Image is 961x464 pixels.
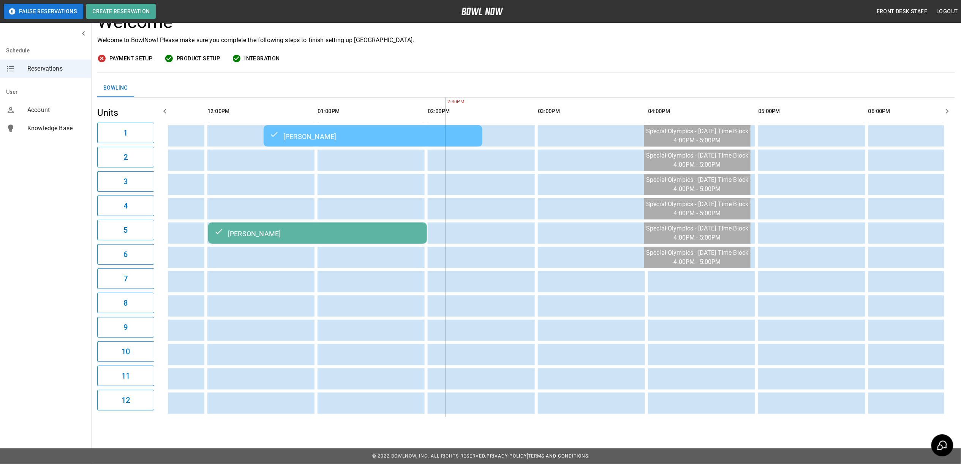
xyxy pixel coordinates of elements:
a: Terms and Conditions [528,453,589,459]
span: Knowledge Base [27,124,85,133]
span: Integration [244,54,280,63]
span: Product Setup [177,54,220,63]
div: inventory tabs [97,79,955,97]
img: logo [462,8,503,15]
h5: Units [97,107,154,119]
span: Payment Setup [109,54,152,63]
p: Welcome to BowlNow! Please make sure you complete the following steps to finish setting up [GEOGR... [97,36,955,45]
button: 4 [97,196,154,216]
th: 01:00PM [318,101,425,122]
th: 02:00PM [428,101,535,122]
span: Account [27,106,85,115]
button: Create Reservation [86,4,156,19]
button: 5 [97,220,154,240]
button: Bowling [97,79,134,97]
h6: 3 [123,175,128,188]
div: [PERSON_NAME] [270,131,476,140]
h6: 6 [123,248,128,260]
h6: 1 [123,127,128,139]
h6: 10 [122,346,130,358]
h6: 9 [123,321,128,333]
button: 1 [97,123,154,143]
h6: 7 [123,273,128,285]
button: Front Desk Staff [874,5,930,19]
div: [PERSON_NAME] [214,229,421,238]
button: 6 [97,244,154,265]
button: 10 [97,341,154,362]
th: 12:00PM [207,101,315,122]
button: 11 [97,366,154,386]
h6: 8 [123,297,128,309]
span: © 2022 BowlNow, Inc. All Rights Reserved. [372,453,487,459]
button: 12 [97,390,154,410]
h6: 11 [122,370,130,382]
h6: 12 [122,394,130,406]
button: 7 [97,268,154,289]
a: Privacy Policy [487,453,527,459]
th: 03:00PM [538,101,645,122]
h6: 5 [123,224,128,236]
button: 8 [97,293,154,313]
span: 2:30PM [446,98,447,106]
h6: 2 [123,151,128,163]
button: Pause Reservations [4,4,83,19]
h6: 4 [123,200,128,212]
span: Reservations [27,64,85,73]
button: 2 [97,147,154,167]
button: 9 [97,317,154,338]
button: Logout [934,5,961,19]
button: 3 [97,171,154,192]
